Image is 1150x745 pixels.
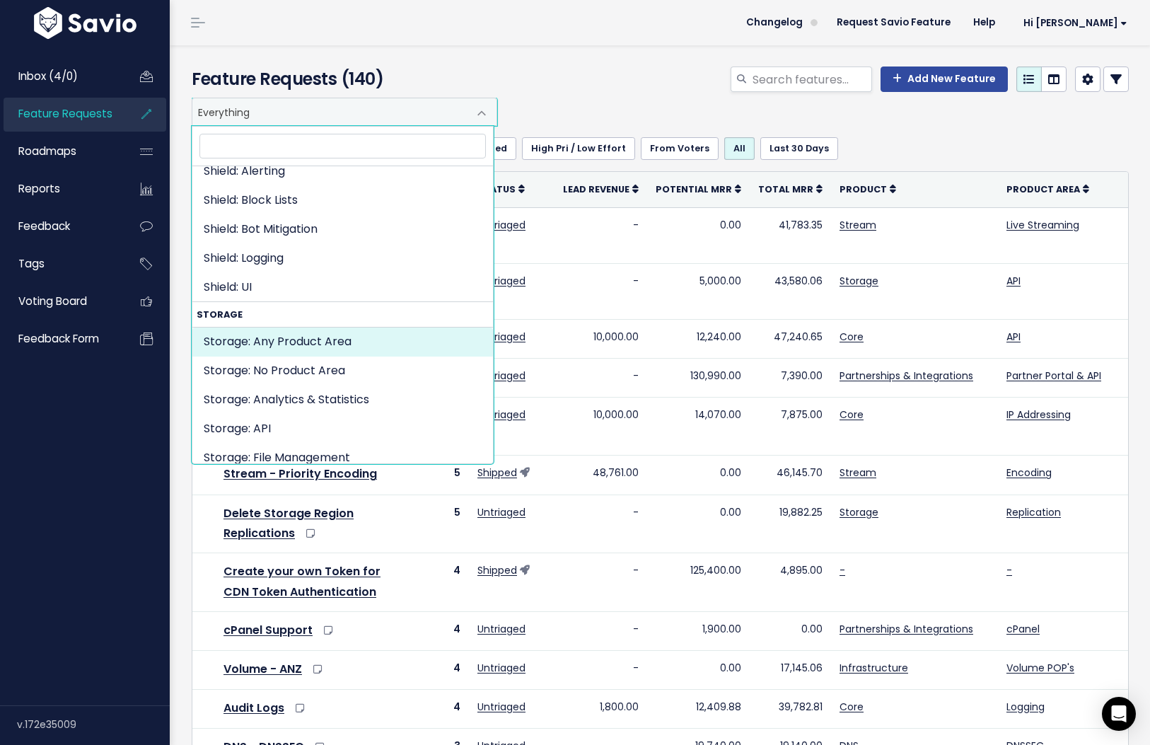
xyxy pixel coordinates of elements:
a: Feedback [4,210,117,243]
td: 14,070.00 [647,397,750,456]
td: 4 [392,651,469,690]
a: Storage [840,274,878,288]
a: Volume POP's [1006,661,1074,675]
a: Hi [PERSON_NAME] [1006,12,1139,34]
span: Inbox (4/0) [18,69,78,83]
td: 48,761.00 [554,456,647,495]
span: Total MRR [758,183,813,195]
a: Roadmaps [4,135,117,168]
li: Shield: UI [192,273,493,302]
td: 12,409.88 [647,690,750,729]
span: Status [477,183,516,195]
td: 10,000.00 [554,397,647,456]
td: 1,800.00 [554,690,647,729]
td: 4 [392,553,469,612]
td: 0.00 [647,207,750,263]
li: Shield [192,74,493,303]
td: 12,240.00 [647,319,750,358]
a: Lead Revenue [563,182,639,196]
a: Add New Feature [881,67,1008,92]
a: High Pri / Low Effort [522,137,635,160]
td: 5,000.00 [647,263,750,319]
a: Last 30 Days [760,137,838,160]
td: 0.00 [750,611,831,650]
a: Untriaged [477,700,525,714]
td: 19,882.25 [750,495,831,553]
td: 1,900.00 [647,611,750,650]
li: Storage [192,302,493,531]
h4: Feature Requests (140) [192,67,490,92]
li: Storage: Analytics & Statistics [192,386,493,415]
a: - [1006,563,1012,577]
td: - [554,611,647,650]
a: Partnerships & Integrations [840,369,973,383]
a: Stream - Priority Encoding [223,466,377,482]
td: 17,145.06 [750,651,831,690]
td: 0.00 [647,651,750,690]
a: Delete Storage Region Replications [223,505,354,542]
a: Replication [1006,505,1061,519]
td: 10,000.00 [554,319,647,358]
span: Feature Requests [18,106,112,121]
a: cPanel [1006,622,1040,636]
a: All [724,137,755,160]
span: Feedback form [18,331,99,346]
a: Request Savio Feature [825,12,962,33]
td: 7,875.00 [750,397,831,456]
td: 7,390.00 [750,358,831,397]
a: Help [962,12,1006,33]
span: Product [840,183,887,195]
td: - [554,358,647,397]
td: 130,990.00 [647,358,750,397]
td: - [554,651,647,690]
td: 0.00 [647,456,750,495]
span: Changelog [746,18,803,28]
a: Live Streaming [1006,218,1079,232]
a: Product [840,182,896,196]
span: Everything [192,98,468,125]
span: Hi [PERSON_NAME] [1023,18,1127,28]
td: - [554,553,647,612]
span: Roadmaps [18,144,76,158]
td: - [554,263,647,319]
div: Open Intercom Messenger [1102,697,1136,731]
div: v.172e35009 [17,706,170,743]
a: API [1006,274,1021,288]
a: Status [477,182,525,196]
li: Storage: No Product Area [192,357,493,386]
a: Core [840,330,864,344]
a: From Voters [641,137,719,160]
a: Partnerships & Integrations [840,622,973,636]
a: Inbox (4/0) [4,60,117,93]
a: Storage [840,505,878,519]
a: API [1006,330,1021,344]
a: Feature Requests [4,98,117,130]
a: Untriaged [477,505,525,519]
li: Shield: Bot Mitigation [192,215,493,244]
a: Create your own Token for CDN Token Authentication [223,563,381,600]
span: Tags [18,256,45,271]
img: logo-white.9d6f32f41409.svg [30,7,140,39]
a: Volume - ANZ [223,661,302,677]
td: 41,783.35 [750,207,831,263]
input: Search features... [751,67,872,92]
a: Product Area [1006,182,1089,196]
a: Tags [4,248,117,280]
a: Partner Portal & API [1006,369,1101,383]
td: 39,782.81 [750,690,831,729]
li: Shield: Alerting [192,157,493,186]
td: 5 [392,495,469,553]
span: Feedback [18,219,70,233]
td: 4,895.00 [750,553,831,612]
a: Shipped [477,466,517,480]
a: cPanel Support [223,622,313,638]
td: 5 [392,456,469,495]
span: Potential MRR [656,183,732,195]
a: Reports [4,173,117,205]
a: Encoding [1006,466,1052,480]
td: 46,145.70 [750,456,831,495]
a: - [840,563,845,577]
span: Product Area [1006,183,1080,195]
td: 47,240.65 [750,319,831,358]
a: Stream [840,218,876,232]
